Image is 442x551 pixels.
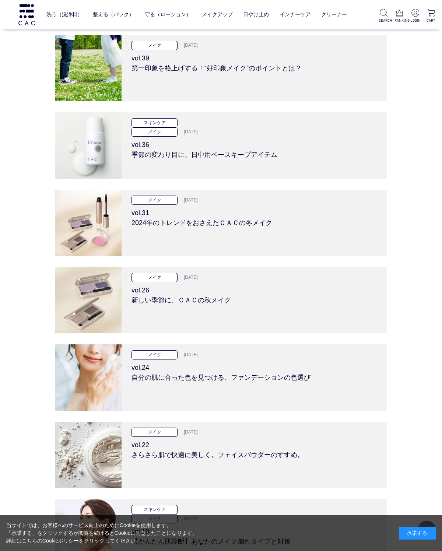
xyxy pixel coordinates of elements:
[131,437,377,460] h3: vol.22 さらさら肌で快適に美しく。フェイスパウダーのすすめ。
[179,274,198,282] p: [DATE]
[131,127,178,137] p: メイク
[426,9,436,23] a: CART
[202,6,233,23] a: メイクアップ
[410,18,420,23] p: LOGIN
[131,359,377,383] h3: vol.24 自分の肌に合った色を見つける、ファンデーションの色選び
[280,6,311,23] a: インナーケア
[179,196,198,204] p: [DATE]
[55,267,122,333] img: 新しい季節に、ＣＡＣの秋メイク
[394,18,404,23] p: RANKING
[55,422,122,488] img: さらさら肌で快適に美しく。フェイスパウダーのすすめ。
[55,344,387,411] a: 自分の肌に合った色を見つける、ファンデーションの色選び メイク [DATE] vol.24自分の肌に合った色を見つける、ファンデーションの色選び
[55,35,122,101] img: 第一印象を格上げする！“好印象メイク”のポイントとは？
[93,6,134,23] a: 整える（パック）
[379,18,389,23] p: SEARCH
[131,282,377,305] h3: vol.26 新しい季節に、ＣＡＣの秋メイク
[55,190,387,256] a: 2024年のトレンドをおさえたＣＡＣの冬メイク メイク [DATE] vol.312024年のトレンドをおさえたＣＡＣの冬メイク
[179,351,198,359] p: [DATE]
[46,6,83,23] a: 洗う（洗浄料）
[426,18,436,23] p: CART
[55,35,387,101] a: 第一印象を格上げする！“好印象メイク”のポイントとは？ メイク [DATE] vol.39第一印象を格上げする！“好印象メイク”のポイントとは？
[243,6,269,23] a: 日やけ止め
[131,196,178,205] p: メイク
[179,515,198,523] p: [DATE]
[55,267,387,333] a: 新しい季節に、ＣＡＣの秋メイク メイク [DATE] vol.26新しい季節に、ＣＡＣの秋メイク
[179,42,198,50] p: [DATE]
[131,428,178,437] p: メイク
[55,344,122,411] img: 自分の肌に合った色を見つける、ファンデーションの色選び
[17,4,36,25] img: logo
[179,128,198,136] p: [DATE]
[131,41,178,50] p: メイク
[131,205,377,228] h3: vol.31 2024年のトレンドをおさえたＣＡＣの冬メイク
[131,514,178,523] p: メイク
[179,428,198,436] p: [DATE]
[131,118,178,127] p: スキンケア
[394,9,404,23] a: RANKING
[55,422,387,488] a: さらさら肌で快適に美しく。フェイスパウダーのすすめ。 メイク [DATE] vol.22さらさら肌で快適に美しく。フェイスパウダーのすすめ。
[399,527,436,540] div: 承諾する
[131,50,377,73] h3: vol.39 第一印象を格上げする！“好印象メイク”のポイントとは？
[55,112,387,179] a: 季節の変わり目に、日中用ベースキープアイテム スキンケア メイク [DATE] vol.36季節の変わり目に、日中用ベースキープアイテム
[131,273,178,282] p: メイク
[145,6,191,23] a: 守る（ローション）
[42,538,79,544] a: Cookieポリシー
[6,522,198,545] div: 当サイトでは、お客様へのサービス向上のためにCookieを使用します。 「承諾する」をクリックするか閲覧を続けるとCookieに同意したことになります。 詳細はこちらの をクリックしてください。
[55,190,122,256] img: 2024年のトレンドをおさえたＣＡＣの冬メイク
[131,505,178,514] p: スキンケア
[55,112,122,179] img: 季節の変わり目に、日中用ベースキープアイテム
[410,9,420,23] a: LOGIN
[131,137,377,160] h3: vol.36 季節の変わり目に、日中用ベースキープアイテム
[379,9,389,23] a: SEARCH
[321,6,347,23] a: クリーナー
[131,350,178,359] p: メイク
